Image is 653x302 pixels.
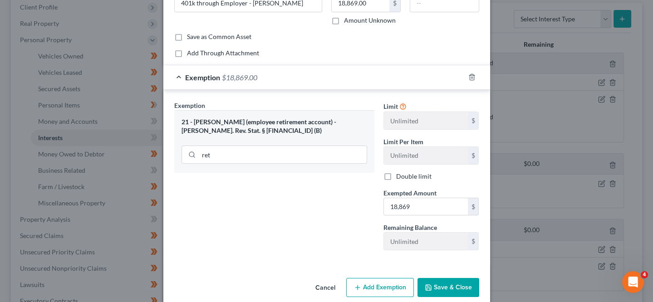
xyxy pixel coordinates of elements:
input: 0.00 [384,198,468,215]
div: $ [468,147,479,164]
label: Amount Unknown [344,16,396,25]
label: Add Through Attachment [187,49,259,58]
span: $18,869.00 [222,73,257,82]
input: -- [384,112,468,129]
label: Remaining Balance [383,223,437,232]
input: Search exemption rules... [199,146,367,163]
span: Exempted Amount [383,189,437,197]
input: -- [384,147,468,164]
button: Save & Close [417,278,479,297]
input: -- [384,233,468,250]
div: $ [468,198,479,215]
label: Save as Common Asset [187,32,251,41]
span: Limit [383,102,398,110]
div: $ [468,112,479,129]
div: $ [468,233,479,250]
label: Double limit [396,172,432,181]
iframe: Intercom live chat [622,271,644,293]
span: Exemption [174,102,205,109]
label: Limit Per Item [383,137,423,146]
button: Add Exemption [346,278,414,297]
span: 4 [641,271,648,278]
button: Cancel [308,279,343,297]
div: 21 - [PERSON_NAME] (employee retirement account) - [PERSON_NAME]. Rev. Stat. § [FINANCIAL_ID] (B) [182,118,367,135]
span: Exemption [185,73,220,82]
